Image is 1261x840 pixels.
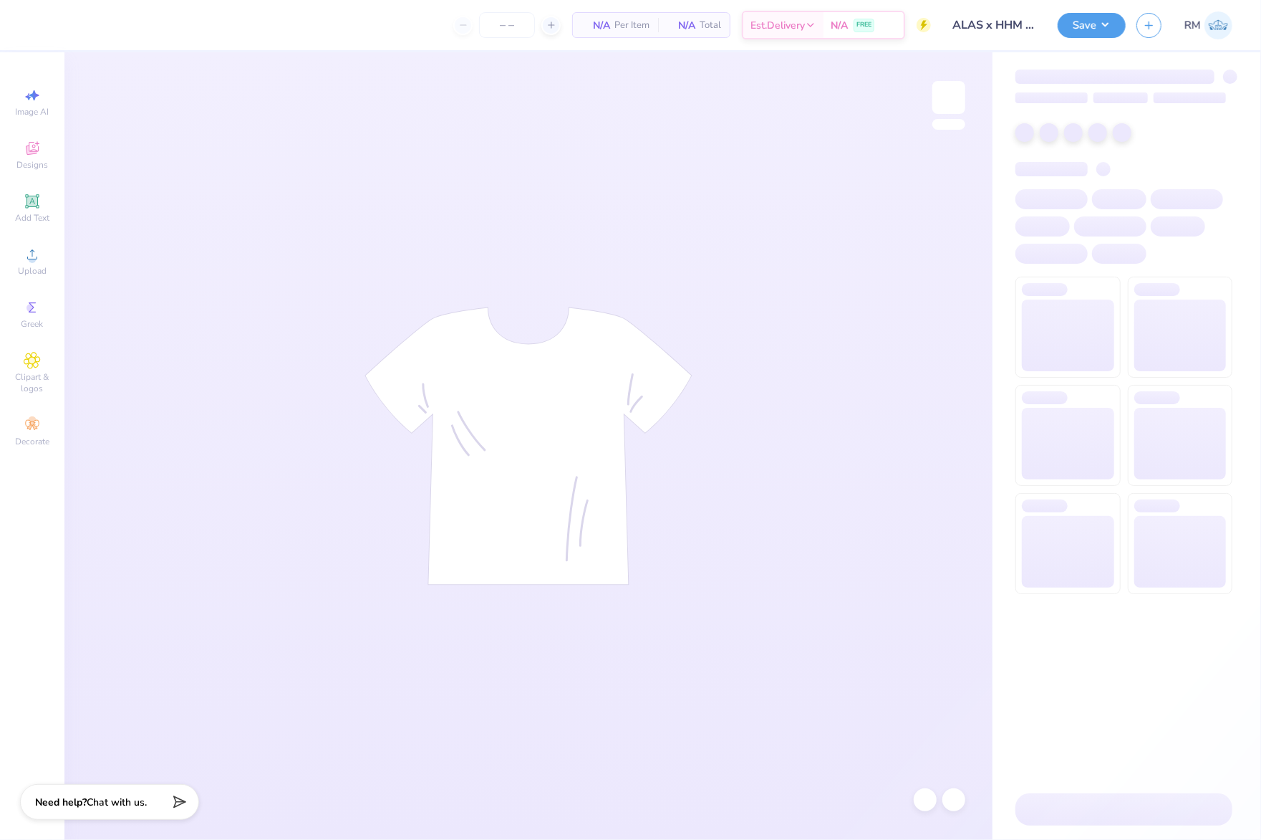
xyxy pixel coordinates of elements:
[18,265,47,277] span: Upload
[1184,11,1232,39] a: RM
[1184,17,1201,34] span: RM
[750,18,805,33] span: Est. Delivery
[614,18,649,33] span: Per Item
[21,318,44,330] span: Greek
[87,796,147,809] span: Chat with us.
[479,12,535,38] input: – –
[15,212,49,224] span: Add Text
[16,159,48,171] span: Designs
[700,18,721,33] span: Total
[942,11,1047,39] input: Untitled Design
[35,796,87,809] strong: Need help?
[15,436,49,447] span: Decorate
[16,106,49,118] span: Image AI
[581,18,610,33] span: N/A
[667,18,695,33] span: N/A
[364,307,692,586] img: tee-skeleton.svg
[1204,11,1232,39] img: Ronald Manipon
[7,371,57,394] span: Clipart & logos
[856,20,871,30] span: FREE
[831,18,848,33] span: N/A
[1058,13,1126,38] button: Save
